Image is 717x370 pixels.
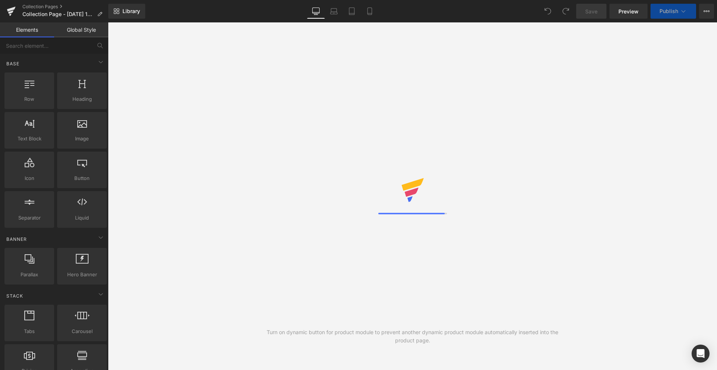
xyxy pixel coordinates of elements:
span: Liquid [59,214,105,222]
span: Hero Banner [59,271,105,279]
button: More [699,4,714,19]
span: Button [59,174,105,182]
span: Preview [618,7,639,15]
span: Publish [659,8,678,14]
a: Laptop [325,4,343,19]
a: Mobile [361,4,379,19]
span: Stack [6,292,24,299]
span: Tabs [7,327,52,335]
span: Banner [6,236,28,243]
span: Image [59,135,105,143]
span: Separator [7,214,52,222]
span: Base [6,60,20,67]
button: Undo [540,4,555,19]
span: Carousel [59,327,105,335]
a: Tablet [343,4,361,19]
span: Row [7,95,52,103]
a: Global Style [54,22,108,37]
span: Icon [7,174,52,182]
a: Collection Pages [22,4,108,10]
div: Turn on dynamic button for product module to prevent another dynamic product module automatically... [260,328,565,345]
a: Desktop [307,4,325,19]
span: Collection Page - [DATE] 11:02:15 [22,11,94,17]
div: Open Intercom Messenger [692,345,710,363]
a: New Library [108,4,145,19]
a: Preview [609,4,648,19]
span: Parallax [7,271,52,279]
span: Heading [59,95,105,103]
span: Text Block [7,135,52,143]
span: Save [585,7,597,15]
button: Publish [651,4,696,19]
button: Redo [558,4,573,19]
span: Library [122,8,140,15]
